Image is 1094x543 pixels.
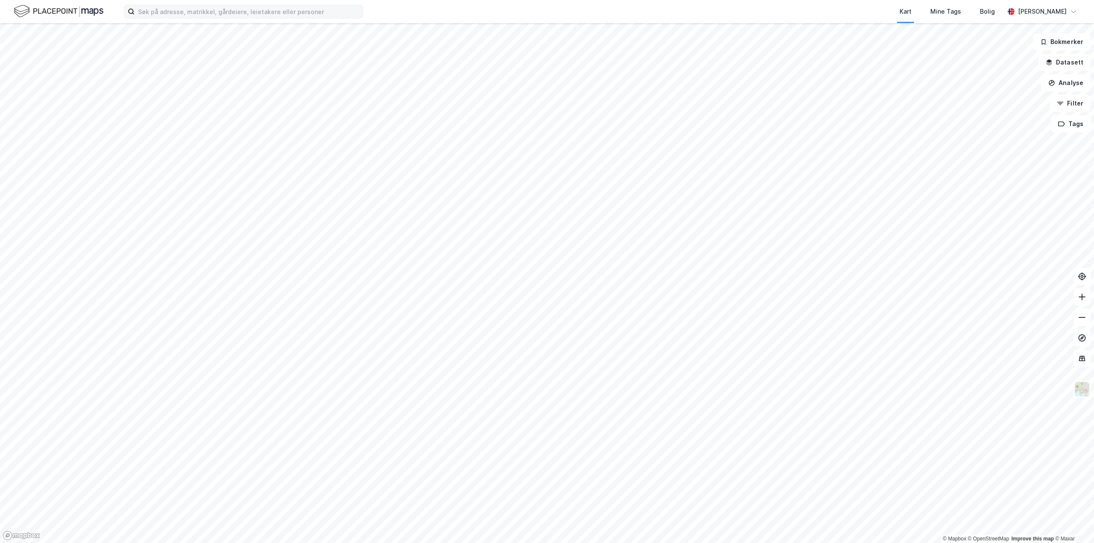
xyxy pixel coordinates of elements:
img: logo.f888ab2527a4732fd821a326f86c7f29.svg [14,4,103,19]
div: [PERSON_NAME] [1018,6,1067,17]
iframe: Chat Widget [1051,502,1094,543]
div: Kart [900,6,912,17]
div: Mine Tags [930,6,961,17]
div: Bolig [980,6,995,17]
input: Søk på adresse, matrikkel, gårdeiere, leietakere eller personer [135,5,363,18]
